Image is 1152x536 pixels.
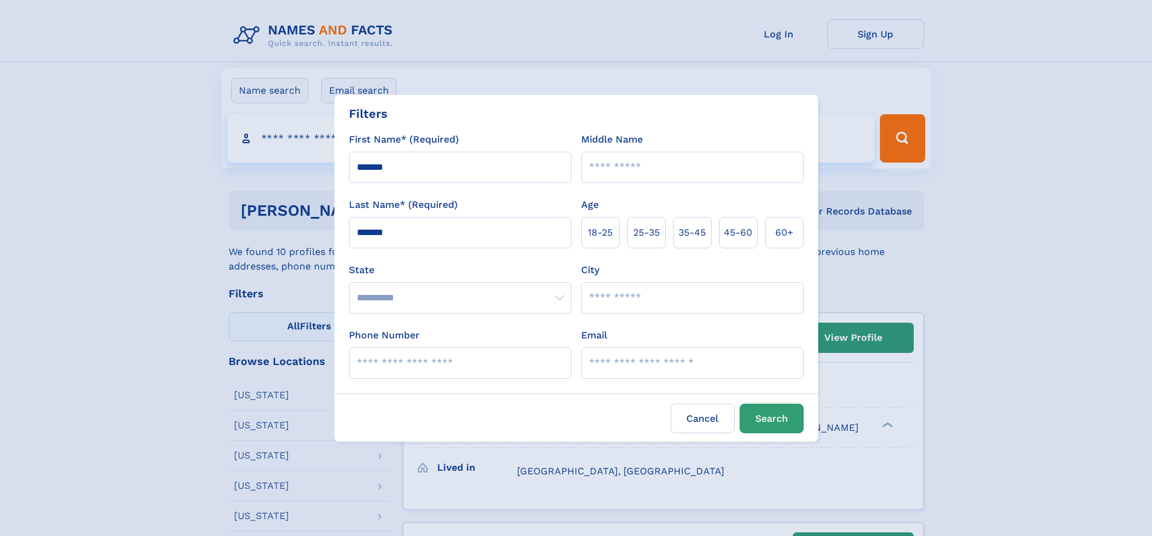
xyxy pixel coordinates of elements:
[633,225,660,240] span: 25‑35
[349,328,420,343] label: Phone Number
[671,404,735,433] label: Cancel
[679,225,706,240] span: 35‑45
[581,132,643,147] label: Middle Name
[588,225,613,240] span: 18‑25
[775,225,793,240] span: 60+
[724,225,752,240] span: 45‑60
[349,198,458,212] label: Last Name* (Required)
[740,404,804,433] button: Search
[349,105,388,123] div: Filters
[349,263,571,277] label: State
[581,198,599,212] label: Age
[581,263,599,277] label: City
[581,328,607,343] label: Email
[349,132,459,147] label: First Name* (Required)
